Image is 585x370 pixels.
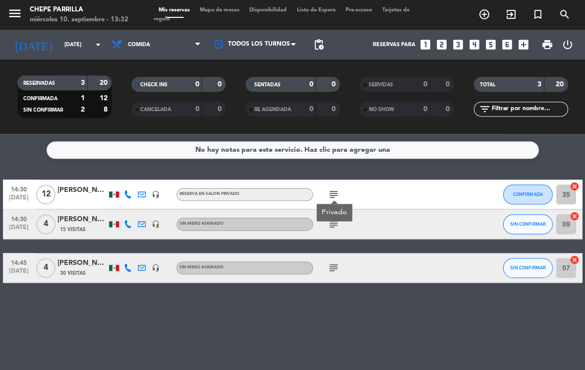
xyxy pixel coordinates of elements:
[218,106,224,113] strong: 0
[81,95,85,102] strong: 1
[332,106,338,113] strong: 0
[451,38,464,51] i: looks_3
[152,220,160,228] i: headset_mic
[244,7,292,13] span: Disponibilidad
[154,7,195,13] span: Mis reservas
[36,185,56,204] span: 12
[418,38,431,51] i: looks_one
[58,185,107,196] div: [PERSON_NAME]
[503,185,552,204] button: CONFIRMADA
[510,265,545,270] span: SIN CONFIRMAR
[561,39,573,51] i: power_settings_new
[100,79,110,86] strong: 20
[81,79,85,86] strong: 3
[503,258,552,278] button: SIN CONFIRMAR
[195,81,199,88] strong: 0
[6,256,31,268] span: 14:45
[479,82,495,87] span: TOTAL
[309,106,313,113] strong: 0
[497,6,524,23] span: WALK IN
[328,188,340,200] i: subject
[23,96,58,101] span: CONFIRMADA
[569,211,579,221] i: cancel
[478,103,490,115] i: filter_list
[558,8,570,20] i: search
[30,15,128,25] div: miércoles 10. septiembre - 13:32
[140,82,168,87] span: CHECK INS
[179,192,239,196] span: RESERVA EN SALON PRIVADO
[100,95,110,102] strong: 12
[446,106,452,113] strong: 0
[152,190,160,198] i: headset_mic
[195,144,390,156] div: No hay notas para este servicio. Haz clic para agregar una
[484,38,497,51] i: looks_5
[6,224,31,236] span: [DATE]
[254,107,291,112] span: RE AGENDADA
[328,218,340,230] i: subject
[423,106,427,113] strong: 0
[368,82,393,87] span: SERVIDAS
[58,257,107,269] div: [PERSON_NAME]
[513,191,542,197] span: CONFIRMADA
[104,106,110,113] strong: 8
[58,214,107,225] div: [PERSON_NAME]
[524,6,551,23] span: Reserva especial
[23,81,55,86] span: RESERVADAS
[7,6,22,21] i: menu
[537,81,541,88] strong: 3
[372,42,415,48] span: Reservas para
[435,38,448,51] i: looks_two
[36,214,56,234] span: 4
[332,81,338,88] strong: 0
[60,226,86,234] span: 15 Visitas
[6,213,31,224] span: 14:30
[30,5,128,15] div: Chepe Parrilla
[7,6,22,24] button: menu
[340,7,377,13] span: Pre-acceso
[551,6,578,23] span: BUSCAR
[254,82,281,87] span: SENTADAS
[500,38,513,51] i: looks_6
[218,81,224,88] strong: 0
[152,264,160,272] i: headset_mic
[60,269,86,277] span: 30 Visitas
[368,107,394,112] span: NO SHOW
[6,194,31,206] span: [DATE]
[312,39,324,51] span: pending_actions
[309,81,313,88] strong: 0
[140,107,171,112] span: CANCELADA
[81,106,85,113] strong: 2
[557,30,578,60] div: LOG OUT
[292,7,340,13] span: Lista de Espera
[517,38,529,51] i: add_box
[503,214,552,234] button: SIN CONFIRMAR
[478,8,490,20] i: add_circle_outline
[556,81,566,88] strong: 20
[92,39,104,51] i: arrow_drop_down
[328,262,340,274] i: subject
[541,39,553,51] span: print
[569,255,579,265] i: cancel
[490,104,567,115] input: Filtrar por nombre...
[321,207,347,218] div: Privado
[195,106,199,113] strong: 0
[470,6,497,23] span: RESERVAR MESA
[569,182,579,191] i: cancel
[36,258,56,278] span: 4
[7,34,59,56] i: [DATE]
[423,81,427,88] strong: 0
[6,268,31,279] span: [DATE]
[23,108,63,113] span: SIN CONFIRMAR
[468,38,480,51] i: looks_4
[195,7,244,13] span: Mapa de mesas
[179,222,224,226] span: Sin menú asignado
[510,221,545,227] span: SIN CONFIRMAR
[179,265,224,269] span: Sin menú asignado
[446,81,452,88] strong: 0
[531,8,543,20] i: turned_in_not
[505,8,517,20] i: exit_to_app
[128,42,150,48] span: Comida
[6,183,31,194] span: 14:30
